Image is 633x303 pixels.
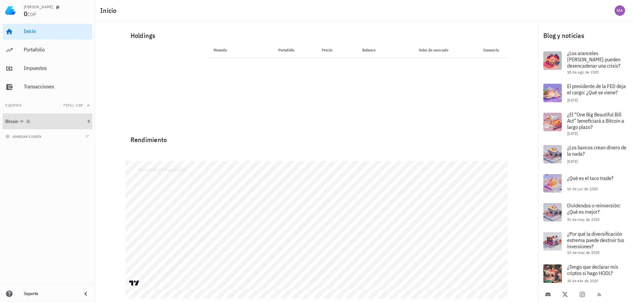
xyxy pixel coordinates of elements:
[567,250,600,255] span: 15 de may de 2025
[5,5,16,16] img: LedgiFi
[538,140,633,169] a: ¿Los bancos crean dinero de la nada? [DATE]
[567,83,626,96] span: El presidente de la FED deja el cargo: ¿Qué se viene?
[567,111,624,130] span: ¿El “One Big Beautiful Bill Act” beneficiará a Bitcoin a largo plazo?
[381,42,454,58] th: Valor de mercado
[538,46,633,78] a: ¿Los aranceles [PERSON_NAME] pueden desencadenar una crisis? 18 de ago de 2025
[483,47,503,52] span: Ganancia
[567,278,598,283] span: 30 de abr de 2025
[538,78,633,107] a: El presidente de la FED deja el cargo: ¿Qué se viene? [DATE]
[567,217,600,222] span: 31 de may de 2025
[538,25,633,46] div: Blog y noticias
[131,145,194,194] div: No hay datos disponibles
[88,119,90,124] span: 0
[3,79,92,95] a: Transacciones
[3,98,92,113] button: CuentasTotal COP
[24,291,76,296] div: Soporte
[567,144,626,157] span: ¿Los bancos crean dinero de la nada?
[125,25,508,46] div: Holdings
[567,159,578,164] span: [DATE]
[4,133,45,140] button: agregar cuenta
[567,131,578,136] span: [DATE]
[27,12,36,17] span: COP
[208,42,251,58] th: Moneda
[100,5,119,16] h1: Inicio
[567,70,599,75] span: 18 de ago de 2025
[24,28,90,34] div: Inicio
[24,9,27,18] span: 0
[63,103,83,107] span: Total COP
[7,135,42,139] span: agregar cuenta
[538,107,633,140] a: ¿El “One Big Beautiful Bill Act” beneficiará a Bitcoin a largo plazo? [DATE]
[567,175,614,181] span: ¿Qué es el taco trade?
[24,65,90,71] div: Impuestos
[338,42,380,58] th: Balance
[129,280,140,286] a: Charting by TradingView
[567,202,620,215] span: Dividendos o reinversión: ¿Qué es mejor?
[300,42,338,58] th: Precio
[3,113,92,129] a: Bitcoin 0
[538,198,633,227] a: Dividendos o reinversión: ¿Qué es mejor? 31 de may de 2025
[615,5,625,16] div: avatar
[24,46,90,53] div: Portafolio
[3,42,92,58] a: Portafolio
[538,227,633,259] a: ¿Por qué la diversificación extrema puede destruir tus inversiones? 15 de may de 2025
[538,169,633,198] a: ¿Qué es el taco trade? 16 de jun de 2025
[251,42,300,58] th: Portafolio
[567,263,618,276] span: ¿Tengo que declarar mis criptos si hago HODL?
[24,4,53,10] div: [PERSON_NAME]
[5,119,18,124] div: Bitcoin
[125,129,508,145] div: Rendimiento
[538,259,633,288] a: ¿Tengo que declarar mis criptos si hago HODL? 30 de abr de 2025
[3,24,92,40] a: Inicio
[567,98,578,103] span: [DATE]
[567,230,624,250] span: ¿Por qué la diversificación extrema puede destruir tus inversiones?
[24,83,90,90] div: Transacciones
[567,50,620,69] span: ¿Los aranceles [PERSON_NAME] pueden desencadenar una crisis?
[567,186,598,191] span: 16 de jun de 2025
[3,61,92,76] a: Impuestos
